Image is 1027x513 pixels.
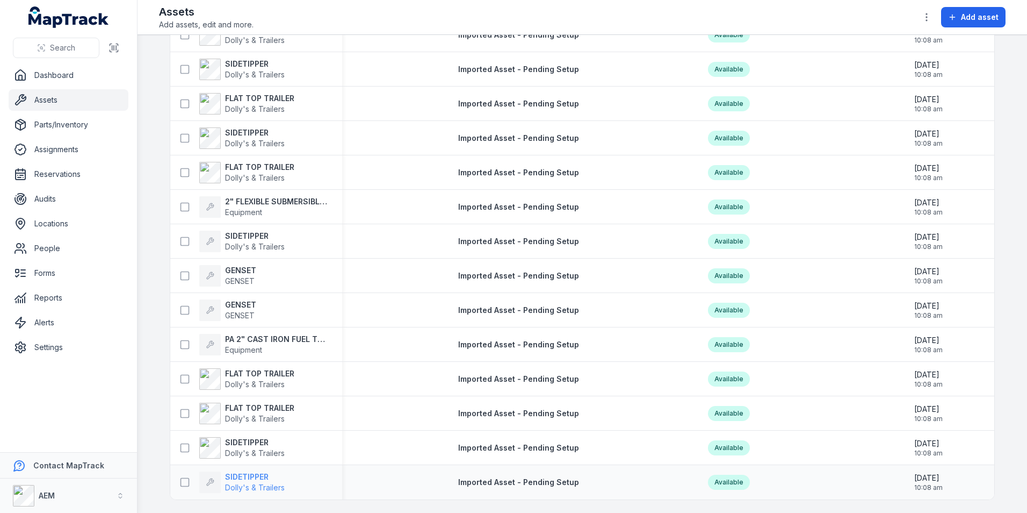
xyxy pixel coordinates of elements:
[458,98,579,109] a: Imported Asset - Pending Setup
[458,305,579,315] span: Imported Asset - Pending Setup
[914,60,943,70] span: [DATE]
[225,242,285,251] span: Dolly's & Trailers
[914,438,943,449] span: [DATE]
[9,262,128,284] a: Forms
[914,60,943,79] time: 20/08/2025, 10:08:45 am
[225,231,285,241] strong: SIDETIPPER
[9,238,128,259] a: People
[458,168,579,177] span: Imported Asset - Pending Setup
[199,437,285,459] a: SIDETIPPERDolly's & Trailers
[225,334,329,345] strong: PA 2" CAST IRON FUEL TRANSFER PUMP
[225,345,262,354] span: Equipment
[914,380,943,389] span: 10:08 am
[458,202,579,211] span: Imported Asset - Pending Setup
[914,232,943,243] span: [DATE]
[225,276,255,286] span: GENSET
[225,437,285,448] strong: SIDETIPPER
[225,162,294,173] strong: FLAT TOP TRAILER
[225,265,256,276] strong: GENSET
[9,213,128,234] a: Locations
[199,59,285,80] a: SIDETIPPERDolly's & Trailers
[914,105,943,113] span: 10:08 am
[199,265,256,287] a: GENSETGENSET
[941,7,1006,27] button: Add asset
[914,404,943,415] span: [DATE]
[225,208,262,217] span: Equipment
[914,243,943,251] span: 10:08 am
[159,4,254,19] h2: Assets
[458,65,579,74] span: Imported Asset - Pending Setup
[708,27,750,42] div: Available
[9,287,128,309] a: Reports
[914,232,943,251] time: 20/08/2025, 10:08:45 am
[914,94,943,113] time: 20/08/2025, 10:08:45 am
[225,70,285,79] span: Dolly's & Trailers
[33,461,104,470] strong: Contact MapTrack
[708,440,750,455] div: Available
[914,277,943,286] span: 10:08 am
[458,339,579,350] a: Imported Asset - Pending Setup
[199,24,285,46] a: Dolly's & Trailers
[458,443,579,452] span: Imported Asset - Pending Setup
[199,472,285,493] a: SIDETIPPERDolly's & Trailers
[199,368,294,390] a: FLAT TOP TRAILERDolly's & Trailers
[458,305,579,316] a: Imported Asset - Pending Setup
[914,266,943,286] time: 20/08/2025, 10:08:45 am
[914,369,943,380] span: [DATE]
[458,374,579,384] a: Imported Asset - Pending Setup
[199,162,294,183] a: FLAT TOP TRAILERDolly's & Trailers
[708,234,750,249] div: Available
[914,94,943,105] span: [DATE]
[914,301,943,320] time: 20/08/2025, 10:08:45 am
[914,129,943,148] time: 20/08/2025, 10:08:45 am
[458,443,579,453] a: Imported Asset - Pending Setup
[708,131,750,146] div: Available
[225,403,294,414] strong: FLAT TOP TRAILER
[13,38,99,58] button: Search
[225,472,285,482] strong: SIDETIPPER
[708,165,750,180] div: Available
[9,312,128,333] a: Alerts
[458,270,579,281] a: Imported Asset - Pending Setup
[914,174,943,182] span: 10:08 am
[914,369,943,389] time: 20/08/2025, 10:08:45 am
[914,404,943,423] time: 20/08/2025, 10:08:45 am
[458,237,579,246] span: Imported Asset - Pending Setup
[914,301,943,311] span: [DATE]
[458,340,579,349] span: Imported Asset - Pending Setup
[225,173,285,182] span: Dolly's & Trailers
[199,196,329,218] a: 2" FLEXIBLE SUBMERSIBLE PUMPEquipment
[914,163,943,182] time: 20/08/2025, 10:08:45 am
[458,409,579,418] span: Imported Asset - Pending Setup
[914,346,943,354] span: 10:08 am
[199,127,285,149] a: SIDETIPPERDolly's & Trailers
[225,35,285,45] span: Dolly's & Trailers
[9,188,128,210] a: Audits
[914,335,943,354] time: 20/08/2025, 10:08:45 am
[914,473,943,492] time: 20/08/2025, 10:08:45 am
[9,139,128,160] a: Assignments
[9,163,128,185] a: Reservations
[914,36,943,45] span: 10:08 am
[9,65,128,86] a: Dashboard
[708,337,750,352] div: Available
[225,93,294,104] strong: FLAT TOP TRAILER
[28,6,109,28] a: MapTrack
[458,133,579,142] span: Imported Asset - Pending Setup
[225,196,329,207] strong: 2" FLEXIBLE SUBMERSIBLE PUMP
[225,300,256,310] strong: GENSET
[914,449,943,458] span: 10:08 am
[458,133,579,144] a: Imported Asset - Pending Setup
[914,438,943,458] time: 20/08/2025, 10:08:45 am
[458,64,579,75] a: Imported Asset - Pending Setup
[458,30,579,40] a: Imported Asset - Pending Setup
[914,266,943,277] span: [DATE]
[225,448,285,458] span: Dolly's & Trailers
[914,25,943,45] time: 20/08/2025, 10:08:45 am
[914,163,943,174] span: [DATE]
[9,337,128,358] a: Settings
[458,477,579,488] a: Imported Asset - Pending Setup
[159,19,254,30] span: Add assets, edit and more.
[225,139,285,148] span: Dolly's & Trailers
[914,197,943,217] time: 20/08/2025, 10:08:45 am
